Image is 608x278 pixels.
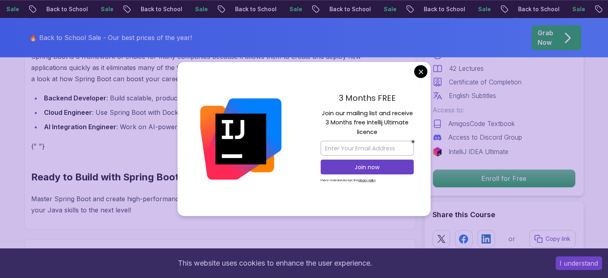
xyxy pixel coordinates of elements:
p: {" "} [31,140,371,152]
p: or [508,234,515,244]
p: Back to School [323,5,377,13]
p: AmigosCode Textbook [449,119,515,128]
p: Copy link [546,235,570,243]
p: Sale [283,5,309,13]
p: Sale [189,5,214,13]
p: Back to School [229,5,283,13]
p: Back to School [40,5,94,13]
strong: Cloud Engineer [44,108,92,116]
p: 🔥 Back to School Sale - Our best prices of the year! [29,33,192,42]
h2: Ready to Build with Spring Boot? [31,171,371,184]
p: English Subtitles [449,91,496,100]
p: Spring Boot is a framework of choice for many companies because it allows them to create and depl... [31,51,371,84]
h2: Share this Course [433,209,576,220]
p: Master Spring Boot and create high-performance applications with confidence. Get started [DATE] a... [31,193,371,216]
li: : Work on AI-powered applications using Spring Boot. [42,121,371,132]
p: Grab Now [538,28,553,47]
p: IntelliJ IDEA Ultimate [449,147,508,156]
li: : Use Spring Boot with Docker and cloud-based databases. [42,107,371,118]
p: Access to: [433,105,576,115]
p: Back to School [134,5,189,13]
button: Copy link [529,230,576,248]
p: Certificate of Completion [449,77,522,87]
button: Enroll for Free [433,169,576,188]
div: This website uses cookies to enhance the user experience. [6,254,544,272]
strong: AI Integration Engineer [44,123,116,131]
p: Enroll for Free [433,170,575,187]
p: 42 Lectures [449,64,484,73]
li: : Build scalable, production-ready applications. [42,92,371,104]
p: Sale [472,5,497,13]
p: Access to Discord Group [449,132,522,142]
p: Sale [566,5,592,13]
p: Back to School [417,5,472,13]
img: jetbrains logo [433,147,442,156]
p: Sale [377,5,403,13]
button: Accept cookies [556,256,602,270]
p: Sale [94,5,120,13]
p: Back to School [512,5,566,13]
strong: Backend Developer [44,94,106,102]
